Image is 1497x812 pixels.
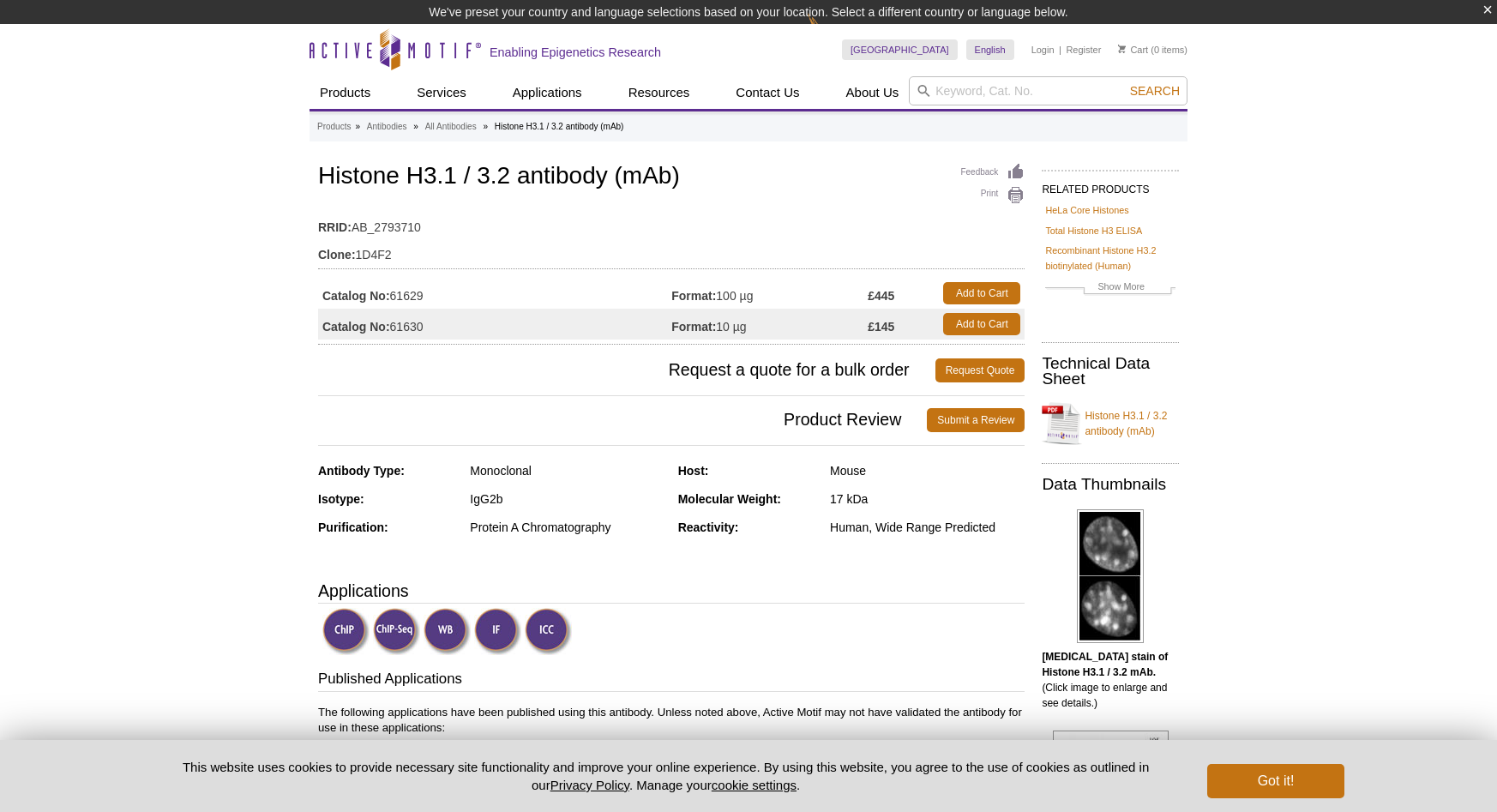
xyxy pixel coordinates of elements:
div: 17 kDa [830,491,1025,507]
a: Request Quote [935,358,1025,382]
img: ChIP-Seq Validated [373,608,420,655]
img: Western Blot Validated [424,608,471,655]
h3: Applications [318,578,1025,604]
div: Monoclonal [470,463,664,478]
a: Login [1031,44,1055,56]
input: Keyword, Cat. No. [909,76,1187,105]
strong: £145 [868,319,894,334]
a: About Us [836,76,910,109]
td: 61629 [318,278,671,309]
button: Search [1125,83,1185,99]
a: Register [1066,44,1101,56]
h2: Enabling Epigenetics Research [490,45,661,60]
a: Add to Cart [943,313,1020,335]
span: Product Review [318,408,927,432]
strong: Catalog No: [322,288,390,304]
td: 100 µg [671,278,868,309]
strong: Molecular Weight: [678,492,781,506]
strong: Format: [671,319,716,334]
img: Your Cart [1118,45,1126,53]
strong: Antibody Type: [318,464,405,478]
span: Search [1130,84,1180,98]
a: English [966,39,1014,60]
strong: Purification: [318,520,388,534]
div: Mouse [830,463,1025,478]
h2: Technical Data Sheet [1042,356,1179,387]
strong: Catalog No: [322,319,390,334]
a: Print [960,186,1025,205]
button: Got it! [1207,764,1344,798]
td: 10 µg [671,309,868,340]
strong: Clone: [318,247,356,262]
strong: Reactivity: [678,520,739,534]
img: ChIP Validated [322,608,370,655]
a: Histone H3.1 / 3.2 antibody (mAb) [1042,398,1179,449]
a: Resources [618,76,700,109]
div: Protein A Chromatography [470,520,664,535]
td: 61630 [318,309,671,340]
a: Antibodies [367,119,407,135]
a: Submit a Review [927,408,1025,432]
h3: Published Applications [318,669,1025,693]
li: » [483,122,488,131]
div: Human, Wide Range Predicted [830,520,1025,535]
a: Applications [502,76,592,109]
a: All Antibodies [425,119,477,135]
li: | [1059,39,1061,60]
img: Change Here [808,13,853,53]
img: Immunofluorescence Validated [474,608,521,655]
h2: Data Thumbnails [1042,477,1179,492]
a: Recombinant Histone H3.2 biotinylated (Human) [1045,243,1175,274]
strong: Host: [678,464,709,478]
strong: £445 [868,288,894,304]
a: Cart [1118,44,1148,56]
strong: Isotype: [318,492,364,506]
a: Contact Us [725,76,809,109]
li: Histone H3.1 / 3.2 antibody (mAb) [495,122,624,131]
img: Histone H3.1 / 3.2 antibody (mAb) tested by immunofluorescence. [1077,509,1144,643]
p: (Click image to enlarge and see details.) [1042,649,1179,711]
strong: RRID: [318,220,352,235]
li: » [355,122,360,131]
img: Immunocytochemistry Validated [525,608,572,655]
div: IgG2b [470,491,664,507]
p: This website uses cookies to provide necessary site functionality and improve your online experie... [153,758,1179,794]
a: Products [310,76,381,109]
a: HeLa Core Histones [1045,202,1128,218]
strong: Format: [671,288,716,304]
a: Total Histone H3 ELISA [1045,223,1142,238]
h2: RELATED PRODUCTS [1042,170,1179,201]
td: AB_2793710 [318,209,1025,237]
a: Privacy Policy [550,778,629,792]
a: Services [406,76,477,109]
a: Feedback [960,163,1025,182]
button: cookie settings [712,778,797,792]
a: Products [317,119,351,135]
li: (0 items) [1118,39,1187,60]
span: Request a quote for a bulk order [318,358,935,382]
a: Add to Cart [943,282,1020,304]
a: [GEOGRAPHIC_DATA] [842,39,958,60]
a: Show More [1045,279,1175,298]
td: 1D4F2 [318,237,1025,264]
b: [MEDICAL_DATA] stain of Histone H3.1 / 3.2 mAb. [1042,651,1168,678]
h1: Histone H3.1 / 3.2 antibody (mAb) [318,163,1025,192]
li: » [413,122,418,131]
